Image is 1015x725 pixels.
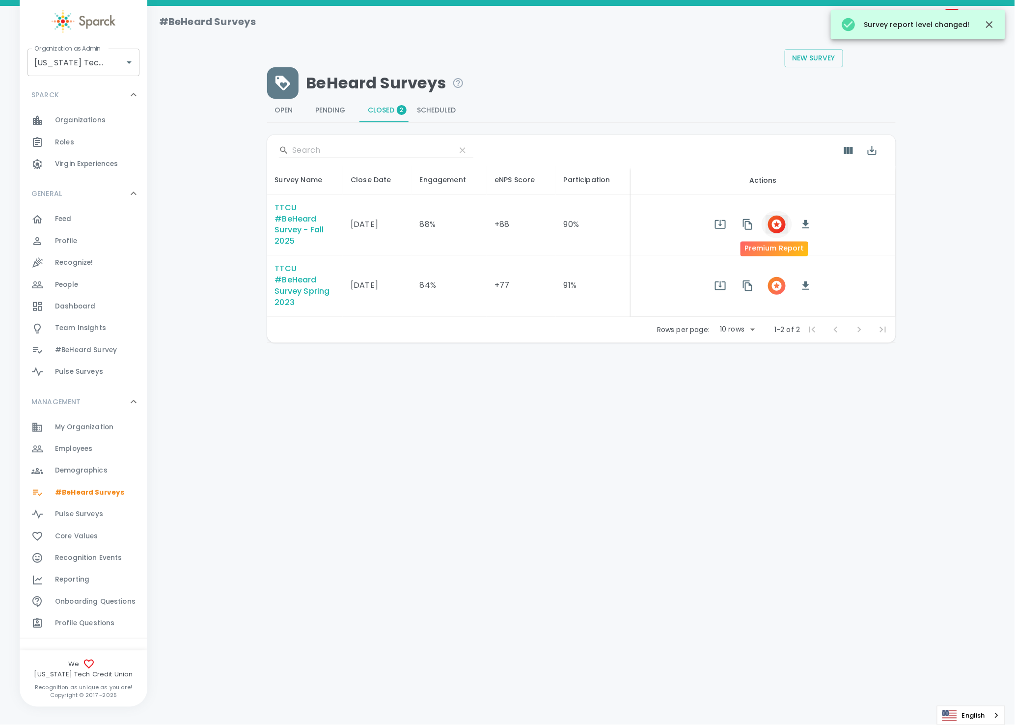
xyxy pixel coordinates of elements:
[824,318,848,341] span: Previous Page
[20,658,147,679] span: We [US_STATE] Tech Credit Union
[55,618,115,628] span: Profile Questions
[351,174,404,186] div: Close Date
[267,99,896,122] div: Rewards system
[20,339,147,361] a: #BeHeard Survey
[20,208,147,387] div: GENERAL
[494,174,548,186] div: eNPS Score
[20,387,147,417] div: MANAGEMENT
[275,106,300,115] span: Open
[55,214,72,224] span: Feed
[31,397,81,407] p: MANAGEMENT
[848,318,871,341] span: Next Page
[397,105,407,115] span: 2
[20,417,147,639] div: MANAGEMENT
[800,318,824,341] span: First Page
[55,488,124,498] span: #BeHeard Surveys
[316,106,353,115] span: Pending
[368,106,402,115] span: Closed
[871,318,895,341] span: Last Page
[20,252,147,274] a: Recognize!
[20,10,147,33] a: Sparck logo
[34,44,101,53] label: Organization as Admin
[20,208,147,230] a: Feed
[20,503,147,525] a: Pulse Surveys
[20,526,147,547] a: Core Values
[55,236,77,246] span: Profile
[55,367,103,377] span: Pulse Surveys
[55,466,108,475] span: Demographics
[937,706,1005,725] a: English
[837,139,860,162] button: Show Columns
[343,195,412,256] td: [DATE]
[20,691,147,699] p: Copyright © 2017 - 2025
[279,145,289,155] svg: Search
[937,706,1005,725] aside: Language selected: English
[841,13,970,36] div: Survey report level changed!
[20,547,147,569] a: Recognition Events
[55,575,89,585] span: Reporting
[556,195,631,256] td: 90%
[20,482,147,503] div: #BeHeard Surveys
[55,138,74,147] span: Roles
[20,460,147,481] a: Demographics
[55,258,93,268] span: Recognize!
[20,361,147,383] a: Pulse Surveys
[20,438,147,460] div: Employees
[20,591,147,613] a: Onboarding Questions
[20,110,147,131] div: Organizations
[55,302,95,311] span: Dashboard
[564,174,623,186] div: Participation
[275,202,335,248] div: TTCU #BeHeard Survey - Fall 2025
[351,174,404,186] span: Survey will close on
[31,189,62,198] p: GENERAL
[420,174,479,186] div: Engagement
[20,613,147,634] div: Profile Questions
[717,324,747,334] div: 10 rows
[417,106,463,115] span: Scheduled
[564,174,623,186] span: % of Participant attend the survey
[55,323,106,333] span: Team Insights
[31,648,65,658] p: CONTENT
[20,317,147,339] div: Team Insights
[55,597,136,607] span: Onboarding Questions
[20,569,147,590] a: Reporting
[306,73,464,93] span: BeHeard Surveys
[31,90,59,100] p: SPARCK
[55,159,118,169] span: Virgin Experiences
[55,509,103,519] span: Pulse Surveys
[657,325,710,335] p: Rows per page:
[343,255,412,317] td: [DATE]
[55,422,113,432] span: My Organization
[159,14,256,29] h1: #BeHeard Surveys
[20,179,147,208] div: GENERAL
[55,280,78,290] span: People
[55,115,106,125] span: Organizations
[741,242,808,256] div: Premium Report
[412,195,487,256] td: 88%
[20,274,147,296] a: People
[55,345,117,355] span: #BeHeard Survey
[556,255,631,317] td: 91%
[412,255,487,317] td: 84%
[774,325,800,335] p: 1-2 of 2
[20,153,147,175] a: Virgin Experiences
[860,139,884,162] button: Export
[55,531,98,541] span: Core Values
[20,417,147,438] div: My Organization
[52,10,115,33] img: Sparck logo
[20,110,147,179] div: SPARCK
[275,174,335,186] div: Survey Name
[20,132,147,153] a: Roles
[122,56,136,69] button: Open
[20,230,147,252] a: Profile
[937,706,1005,725] div: Language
